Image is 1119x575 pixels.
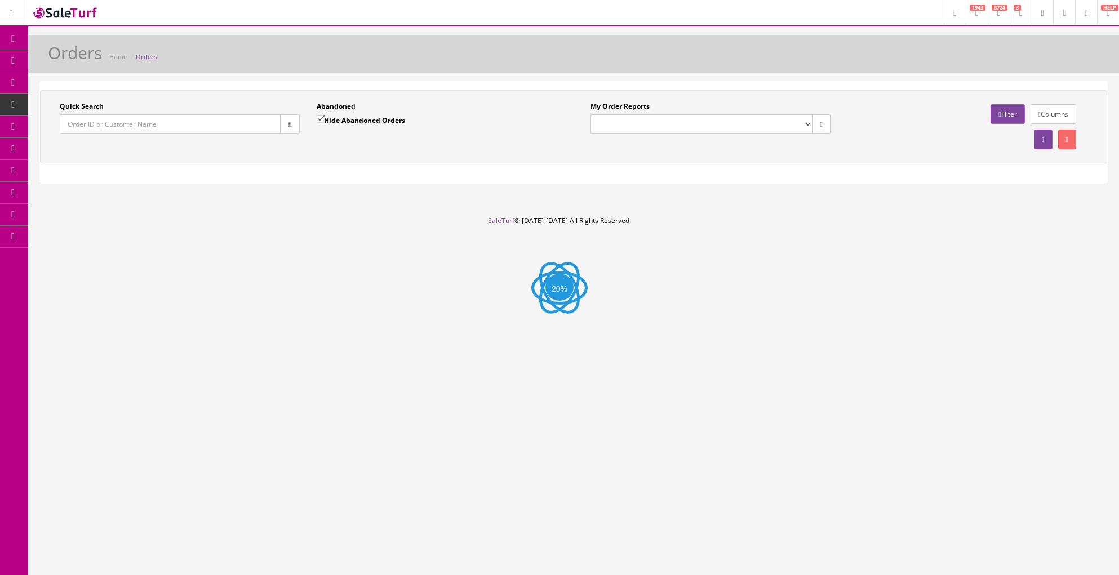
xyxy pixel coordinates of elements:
img: SaleTurf [32,5,99,20]
input: Order ID or Customer Name [60,114,281,134]
input: Hide Abandoned Orders [317,115,324,123]
a: Filter [991,104,1024,124]
h1: Orders [48,43,102,62]
a: Home [109,52,127,61]
span: HELP [1101,5,1118,11]
label: Hide Abandoned Orders [317,114,405,126]
label: My Order Reports [590,101,650,112]
a: Orders [136,52,157,61]
a: SaleTurf [488,216,514,225]
span: 1943 [970,5,985,11]
label: Quick Search [60,101,104,112]
span: 3 [1014,5,1021,11]
span: 8724 [992,5,1007,11]
label: Abandoned [317,101,356,112]
a: Columns [1031,104,1076,124]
